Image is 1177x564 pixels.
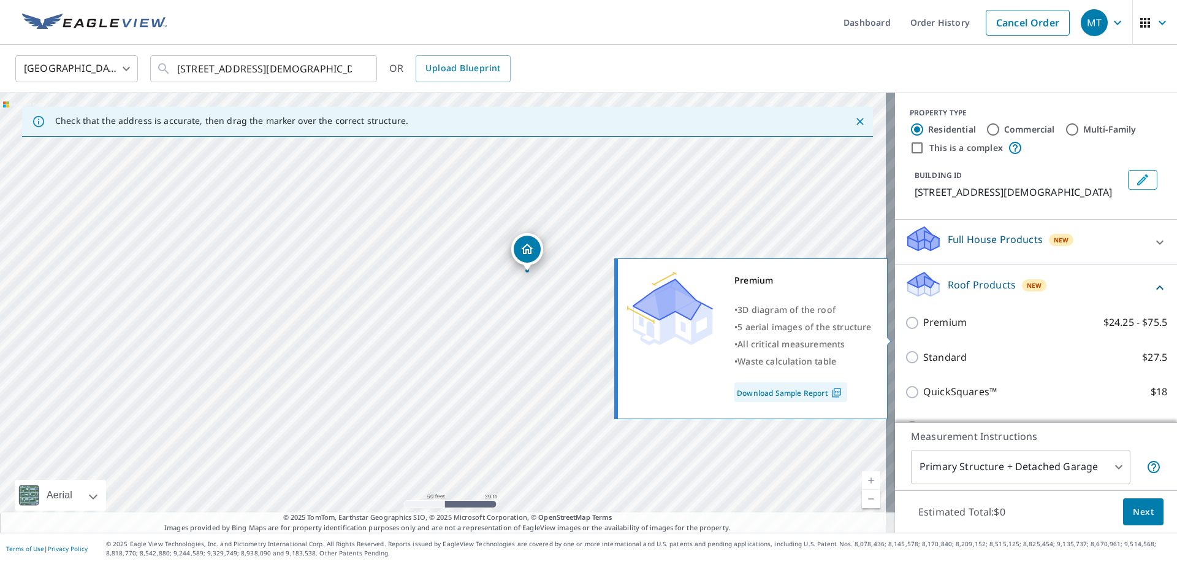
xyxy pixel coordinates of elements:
p: Full House Products [948,232,1043,247]
img: Pdf Icon [828,387,845,398]
div: • [734,319,872,336]
p: $13.75 [1137,419,1167,435]
a: Current Level 19, Zoom In [862,471,880,490]
label: This is a complex [929,142,1003,154]
span: New [1027,280,1042,290]
img: Premium [627,272,713,346]
div: • [734,336,872,353]
input: Search by address or latitude-longitude [177,52,352,86]
p: Gutter [923,419,954,435]
span: © 2025 TomTom, Earthstar Geographics SIO, © 2025 Microsoft Corporation, © [283,512,612,523]
a: Cancel Order [986,10,1070,36]
p: Standard [923,350,967,365]
a: Current Level 19, Zoom Out [862,490,880,508]
span: 3D diagram of the roof [737,304,836,315]
a: Download Sample Report [734,382,847,402]
p: Roof Products [948,277,1016,292]
p: BUILDING ID [915,170,962,180]
img: EV Logo [22,14,167,32]
div: • [734,353,872,370]
div: Dropped pin, building 1, Residential property, 1019 Huguenot Hundred Ct Midlothian, VA 23113 [511,233,543,271]
button: Close [852,114,868,129]
span: Waste calculation table [737,355,836,367]
p: $27.5 [1142,350,1167,365]
span: All critical measurements [737,338,845,350]
p: Premium [923,315,967,330]
span: 5 aerial images of the structure [737,321,871,333]
a: Upload Blueprint [416,55,510,82]
span: New [1054,235,1069,245]
button: Edit building 1 [1128,170,1157,190]
p: | [6,545,88,552]
p: [STREET_ADDRESS][DEMOGRAPHIC_DATA] [915,185,1123,199]
p: $24.25 - $75.5 [1103,315,1167,330]
label: Commercial [1004,123,1055,136]
div: Primary Structure + Detached Garage [911,450,1130,484]
div: OR [389,55,511,82]
div: Full House ProductsNew [905,225,1167,260]
label: Multi-Family [1083,123,1137,136]
span: Your report will include the primary structure and a detached garage if one exists. [1146,460,1161,474]
span: Upload Blueprint [425,61,500,76]
div: Aerial [43,480,76,511]
button: Next [1123,498,1164,526]
label: Residential [928,123,976,136]
div: • [734,301,872,319]
span: Next [1133,504,1154,520]
p: Estimated Total: $0 [908,498,1015,525]
div: MT [1081,9,1108,36]
p: $18 [1151,384,1167,400]
div: Aerial [15,480,106,511]
a: Terms [592,512,612,522]
p: Check that the address is accurate, then drag the marker over the correct structure. [55,115,408,126]
p: Measurement Instructions [911,429,1161,444]
div: PROPERTY TYPE [910,107,1162,118]
div: Premium [734,272,872,289]
div: Roof ProductsNew [905,270,1167,305]
a: Privacy Policy [48,544,88,553]
a: OpenStreetMap [538,512,590,522]
a: Terms of Use [6,544,44,553]
div: [GEOGRAPHIC_DATA] [15,52,138,86]
p: © 2025 Eagle View Technologies, Inc. and Pictometry International Corp. All Rights Reserved. Repo... [106,539,1171,558]
p: QuickSquares™ [923,384,997,400]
